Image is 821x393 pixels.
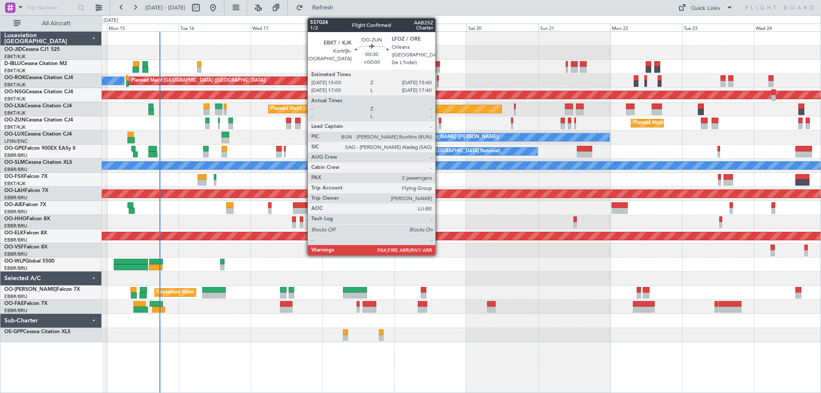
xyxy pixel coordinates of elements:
a: OO-FSXFalcon 7X [4,174,47,179]
span: OO-ELK [4,230,24,236]
a: OO-LUXCessna Citation CJ4 [4,132,72,137]
a: OO-FAEFalcon 7X [4,301,47,306]
span: OO-ZUN [4,118,26,123]
span: OO-[PERSON_NAME] [4,287,56,292]
a: EBBR/BRU [4,293,27,300]
a: OO-LAHFalcon 7X [4,188,48,193]
div: No Crew [PERSON_NAME] ([PERSON_NAME]) [396,131,499,144]
span: OE-GPP [4,329,23,334]
a: OO-SLMCessna Citation XLS [4,160,72,165]
div: Sat 20 [467,24,538,31]
a: LFSN/ENC [4,138,28,145]
span: OO-WLP [4,259,25,264]
a: EBBR/BRU [4,195,27,201]
span: OO-LXA [4,103,24,109]
a: EBBR/BRU [4,166,27,173]
span: D-IBLU [4,61,21,66]
span: OO-VSF [4,245,24,250]
span: Refresh [305,5,341,11]
span: OO-AIE [4,202,23,207]
div: Planned Maint Kortrijk-[GEOGRAPHIC_DATA] [633,117,733,130]
a: OO-ROKCessna Citation CJ4 [4,75,73,80]
div: Sun 21 [538,24,610,31]
div: Tue 23 [682,24,754,31]
input: Trip Number [26,1,75,14]
div: Fri 19 [394,24,466,31]
div: Mon 22 [610,24,682,31]
a: OO-NSGCessna Citation CJ4 [4,89,73,95]
a: EBKT/KJK [4,53,26,60]
a: EBBR/BRU [4,265,27,272]
span: OO-NSG [4,89,26,95]
a: OO-HHOFalcon 8X [4,216,50,222]
span: OO-SLM [4,160,25,165]
div: Thu 18 [322,24,394,31]
span: OO-ROK [4,75,26,80]
span: All Aircraft [22,21,90,27]
a: OO-GPEFalcon 900EX EASy II [4,146,75,151]
a: EBKT/KJK [4,96,26,102]
div: [DATE] [103,17,118,24]
a: OO-AIEFalcon 7X [4,202,46,207]
div: Planned Maint [GEOGRAPHIC_DATA] ([GEOGRAPHIC_DATA]) [271,103,405,115]
span: [DATE] - [DATE] [145,4,186,12]
span: OO-GPE [4,146,24,151]
a: EBKT/KJK [4,110,26,116]
div: Quick Links [691,4,720,13]
button: Quick Links [674,1,737,15]
button: Refresh [292,1,343,15]
a: OO-WLPGlobal 5500 [4,259,54,264]
div: No Crew [GEOGRAPHIC_DATA] ([GEOGRAPHIC_DATA] National) [357,145,500,158]
span: OO-FSX [4,174,24,179]
a: OO-JIDCessna CJ1 525 [4,47,60,52]
a: OO-ELKFalcon 8X [4,230,47,236]
span: OO-LUX [4,132,24,137]
a: OO-LXACessna Citation CJ4 [4,103,72,109]
a: EBBR/BRU [4,307,27,314]
div: Tue 16 [179,24,251,31]
a: OO-[PERSON_NAME]Falcon 7X [4,287,80,292]
a: OO-VSFFalcon 8X [4,245,47,250]
span: OO-HHO [4,216,27,222]
a: EBKT/KJK [4,124,26,130]
button: All Aircraft [9,17,93,30]
a: EBBR/BRU [4,223,27,229]
a: OE-GPPCessna Citation XLS [4,329,71,334]
a: EBKT/KJK [4,68,26,74]
a: EBBR/BRU [4,251,27,257]
span: OO-LAH [4,188,25,193]
span: OO-JID [4,47,22,52]
a: OO-ZUNCessna Citation CJ4 [4,118,73,123]
div: Unplanned Maint [GEOGRAPHIC_DATA] ([GEOGRAPHIC_DATA] National) [157,286,318,299]
div: Mon 15 [107,24,179,31]
div: Wed 17 [251,24,322,31]
a: D-IBLUCessna Citation M2 [4,61,67,66]
span: OO-FAE [4,301,24,306]
div: Planned Maint [GEOGRAPHIC_DATA] ([GEOGRAPHIC_DATA]) [131,74,266,87]
a: EBBR/BRU [4,237,27,243]
a: EBBR/BRU [4,209,27,215]
a: EBKT/KJK [4,180,26,187]
a: EBKT/KJK [4,82,26,88]
a: EBBR/BRU [4,152,27,159]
